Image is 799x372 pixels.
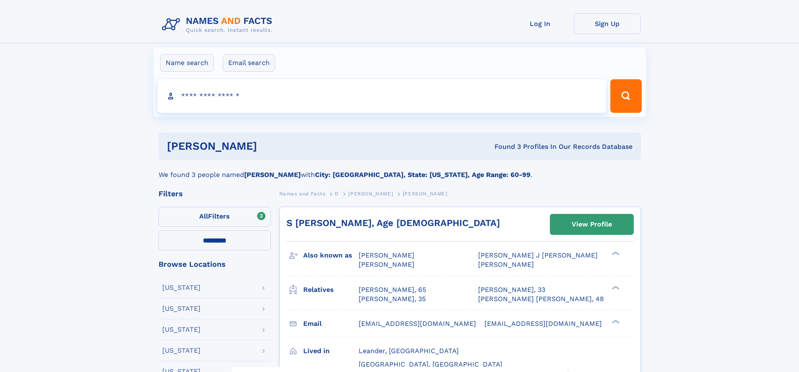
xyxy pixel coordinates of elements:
[223,54,275,72] label: Email search
[348,188,393,199] a: [PERSON_NAME]
[348,191,393,197] span: [PERSON_NAME]
[359,294,426,304] a: [PERSON_NAME], 35
[484,320,602,328] span: [EMAIL_ADDRESS][DOMAIN_NAME]
[286,218,500,228] a: S [PERSON_NAME], Age [DEMOGRAPHIC_DATA]
[162,326,200,333] div: [US_STATE]
[162,284,200,291] div: [US_STATE]
[507,13,574,34] a: Log In
[572,215,612,234] div: View Profile
[478,285,545,294] a: [PERSON_NAME], 33
[478,260,534,268] span: [PERSON_NAME]
[315,171,531,179] b: City: [GEOGRAPHIC_DATA], State: [US_STATE], Age Range: 60-99
[279,188,325,199] a: Names and Facts
[160,54,214,72] label: Name search
[478,294,604,304] a: [PERSON_NAME] [PERSON_NAME], 48
[303,344,359,358] h3: Lived in
[376,142,632,151] div: Found 3 Profiles In Our Records Database
[610,319,620,324] div: ❯
[478,251,598,259] span: [PERSON_NAME] J [PERSON_NAME]
[199,212,208,220] span: All
[610,79,641,113] button: Search Button
[159,13,279,36] img: Logo Names and Facts
[359,360,502,368] span: [GEOGRAPHIC_DATA], [GEOGRAPHIC_DATA]
[159,207,271,227] label: Filters
[303,248,359,263] h3: Also known as
[335,191,339,197] span: D
[244,171,301,179] b: [PERSON_NAME]
[359,251,414,259] span: [PERSON_NAME]
[167,141,376,151] h1: [PERSON_NAME]
[303,283,359,297] h3: Relatives
[610,251,620,256] div: ❯
[359,320,476,328] span: [EMAIL_ADDRESS][DOMAIN_NAME]
[162,347,200,354] div: [US_STATE]
[158,79,607,113] input: search input
[303,317,359,331] h3: Email
[159,260,271,268] div: Browse Locations
[403,191,448,197] span: [PERSON_NAME]
[550,214,633,234] a: View Profile
[610,285,620,290] div: ❯
[359,347,459,355] span: Leander, [GEOGRAPHIC_DATA]
[359,260,414,268] span: [PERSON_NAME]
[159,160,641,180] div: We found 3 people named with .
[359,285,426,294] a: [PERSON_NAME], 65
[162,305,200,312] div: [US_STATE]
[335,188,339,199] a: D
[574,13,641,34] a: Sign Up
[159,190,271,198] div: Filters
